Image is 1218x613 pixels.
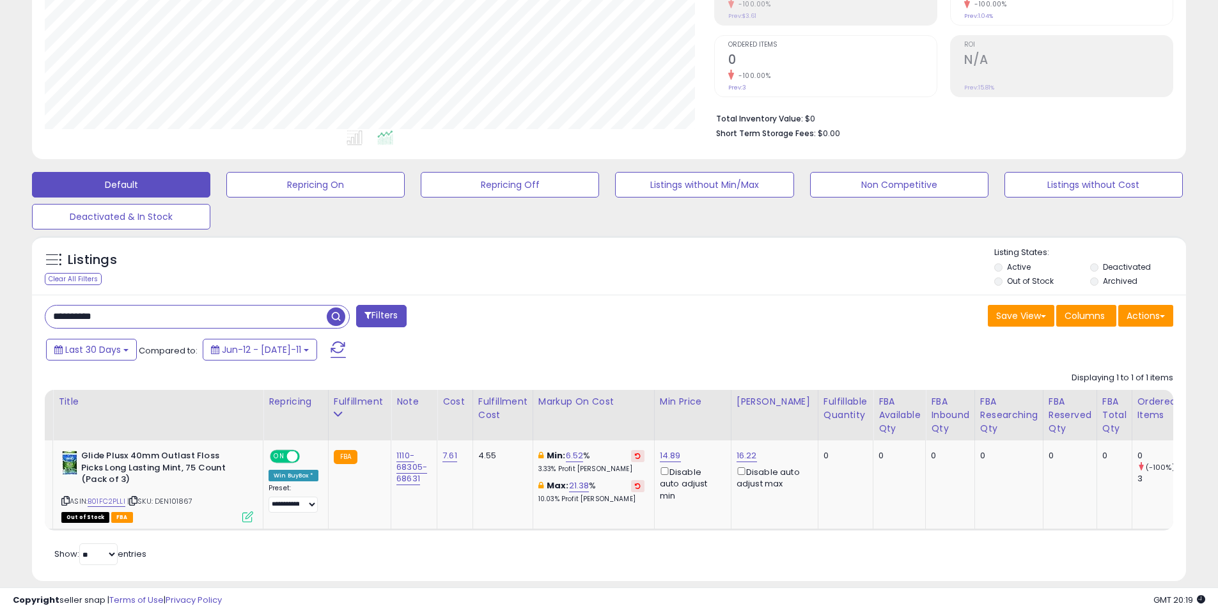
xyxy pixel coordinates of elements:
div: 0 [824,450,863,462]
span: OFF [298,451,318,462]
div: FBA Researching Qty [980,395,1038,435]
button: Deactivated & In Stock [32,204,210,229]
a: 6.52 [566,449,584,462]
strong: Copyright [13,594,59,606]
div: Cost [442,395,467,408]
div: Note [396,395,432,408]
button: Filters [356,305,406,327]
label: Archived [1103,275,1137,286]
span: | SKU: DEN101867 [127,496,193,506]
button: Repricing On [226,172,405,198]
button: Default [32,172,210,198]
a: 16.22 [737,449,757,462]
b: Total Inventory Value: [716,113,803,124]
div: Fulfillment [334,395,386,408]
small: Prev: $3.61 [728,12,756,20]
div: [PERSON_NAME] [737,395,813,408]
div: 0 [878,450,916,462]
span: FBA [111,512,133,523]
div: Min Price [660,395,726,408]
div: 0 [1049,450,1087,462]
div: Markup on Cost [538,395,649,408]
span: 2025-08-11 20:19 GMT [1153,594,1205,606]
a: 14.89 [660,449,681,462]
label: Deactivated [1103,261,1151,272]
img: 41KCQtX4T2L._SL40_.jpg [61,450,78,476]
div: 3 [1137,473,1189,485]
div: FBA Reserved Qty [1049,395,1091,435]
label: Active [1007,261,1031,272]
div: seller snap | | [13,594,222,607]
button: Non Competitive [810,172,988,198]
span: Ordered Items [728,42,937,49]
a: 21.38 [569,479,589,492]
button: Last 30 Days [46,339,137,361]
div: Fulfillment Cost [478,395,527,422]
div: 0 [1102,450,1122,462]
div: % [538,480,644,504]
div: Disable auto adjust min [660,465,721,502]
div: Preset: [269,484,318,513]
span: All listings that are currently out of stock and unavailable for purchase on Amazon [61,512,109,523]
small: Prev: 1.04% [964,12,993,20]
div: 4.55 [478,450,523,462]
button: Jun-12 - [DATE]-11 [203,339,317,361]
small: -100.00% [734,71,770,81]
a: 7.61 [442,449,457,462]
div: Displaying 1 to 1 of 1 items [1072,372,1173,384]
li: $0 [716,110,1164,125]
div: 0 [980,450,1033,462]
button: Columns [1056,305,1116,327]
button: Listings without Cost [1004,172,1183,198]
div: Win BuyBox * [269,470,318,481]
b: Min: [547,449,566,462]
span: Last 30 Days [65,343,121,356]
span: ON [271,451,287,462]
i: This overrides the store level min markup for this listing [538,451,543,460]
h2: 0 [728,52,937,70]
p: 10.03% Profit [PERSON_NAME] [538,495,644,504]
th: The percentage added to the cost of goods (COGS) that forms the calculator for Min & Max prices. [533,390,654,440]
div: Ordered Items [1137,395,1184,422]
span: Show: entries [54,548,146,560]
div: FBA Total Qty [1102,395,1127,435]
p: 3.33% Profit [PERSON_NAME] [538,465,644,474]
a: 1110-68305-68631 [396,449,427,485]
i: Revert to store-level Min Markup [635,453,641,459]
p: Listing States: [994,247,1186,259]
div: FBA Available Qty [878,395,920,435]
div: 0 [1137,450,1189,462]
span: Columns [1065,309,1105,322]
div: Clear All Filters [45,273,102,285]
b: Glide Plusx 40mm Outlast Floss Picks Long Lasting Mint, 75 Count (Pack of 3) [81,450,237,489]
span: $0.00 [818,127,840,139]
b: Max: [547,479,569,492]
div: Fulfillable Quantity [824,395,868,422]
div: 0 [931,450,965,462]
small: Prev: 3 [728,84,746,91]
span: Compared to: [139,345,198,357]
i: This overrides the store level max markup for this listing [538,481,543,490]
button: Repricing Off [421,172,599,198]
button: Save View [988,305,1054,327]
a: Terms of Use [109,594,164,606]
small: FBA [334,450,357,464]
h2: N/A [964,52,1173,70]
a: Privacy Policy [166,594,222,606]
div: Disable auto adjust max [737,465,808,490]
div: % [538,450,644,474]
button: Actions [1118,305,1173,327]
h5: Listings [68,251,117,269]
a: B01FC2PLLI [88,496,125,507]
button: Listings without Min/Max [615,172,793,198]
div: FBA inbound Qty [931,395,969,435]
small: Prev: 15.81% [964,84,994,91]
div: Repricing [269,395,323,408]
div: Title [58,395,258,408]
label: Out of Stock [1007,275,1054,286]
b: Short Term Storage Fees: [716,128,816,139]
div: ASIN: [61,450,253,521]
span: ROI [964,42,1173,49]
span: Jun-12 - [DATE]-11 [222,343,301,356]
small: (-100%) [1146,462,1175,472]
